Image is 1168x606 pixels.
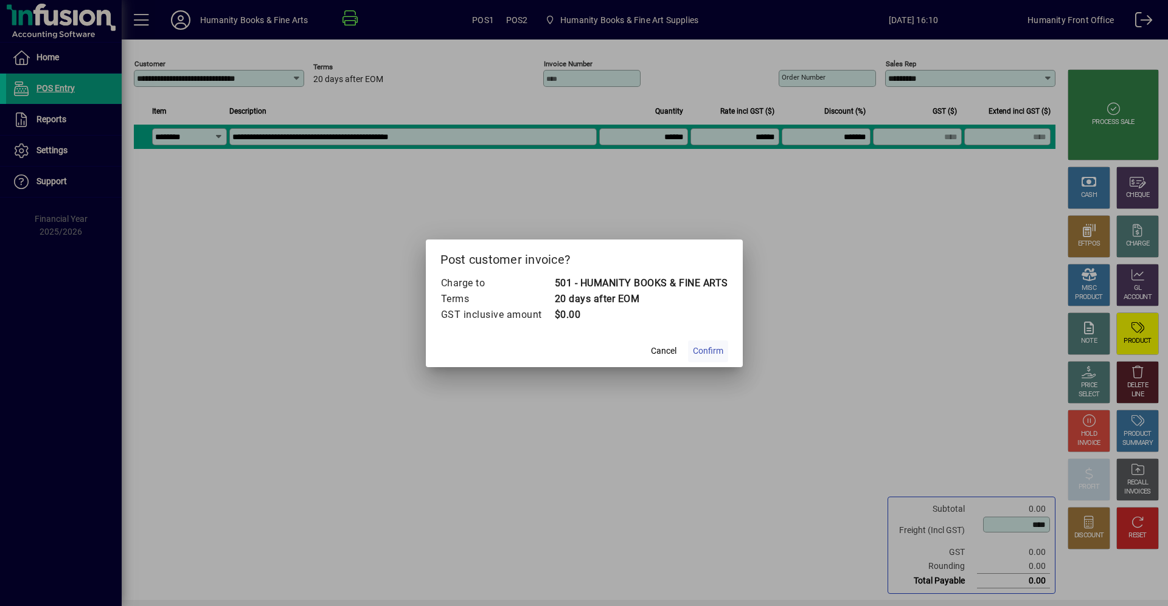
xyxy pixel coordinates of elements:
[440,291,554,307] td: Terms
[554,291,728,307] td: 20 days after EOM
[440,307,554,323] td: GST inclusive amount
[440,275,554,291] td: Charge to
[554,307,728,323] td: $0.00
[554,275,728,291] td: 501 - HUMANITY BOOKS & FINE ARTS
[426,239,743,275] h2: Post customer invoice?
[644,340,683,362] button: Cancel
[688,340,728,362] button: Confirm
[693,345,723,357] span: Confirm
[651,345,676,357] span: Cancel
